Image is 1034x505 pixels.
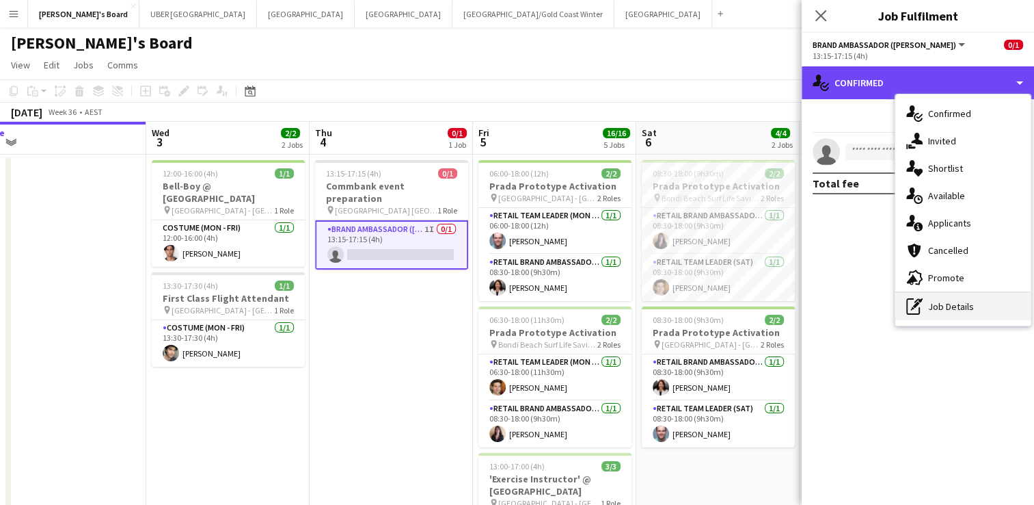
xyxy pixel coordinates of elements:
[478,354,631,401] app-card-role: RETAIL Team Leader (Mon - Fri)1/106:30-18:00 (11h30m)[PERSON_NAME]
[489,461,545,471] span: 13:00-17:00 (4h)
[448,140,466,150] div: 1 Job
[642,326,795,339] h3: Prada Prototype Activation
[489,315,564,325] span: 06:30-18:00 (11h30m)
[5,56,36,74] a: View
[448,128,467,138] span: 0/1
[478,180,631,192] h3: Prada Prototype Activation
[765,168,784,179] span: 2/2
[11,33,193,53] h1: [PERSON_NAME]'s Board
[813,177,859,190] div: Total fee
[73,59,94,71] span: Jobs
[452,1,614,27] button: [GEOGRAPHIC_DATA]/Gold Coast Winter
[152,220,305,267] app-card-role: Costume (Mon - Fri)1/112:00-16:00 (4h)[PERSON_NAME]
[478,208,631,255] app-card-role: RETAIL Team Leader (Mon - Fri)1/106:00-18:00 (12h)[PERSON_NAME]
[771,128,790,138] span: 4/4
[107,59,138,71] span: Comms
[765,315,784,325] span: 2/2
[498,339,597,350] span: Bondi Beach Surf Life Saving Club
[152,272,305,367] app-job-card: 13:30-17:30 (4h)1/1First Class Flight Attendant [GEOGRAPHIC_DATA] - [GEOGRAPHIC_DATA]1 RoleCostum...
[152,180,305,205] h3: Bell-Boy @ [GEOGRAPHIC_DATA]
[895,209,1031,237] div: Applicants
[642,401,795,448] app-card-role: RETAIL Team Leader (Sat)1/108:30-18:00 (9h30m)[PERSON_NAME]
[172,305,274,315] span: [GEOGRAPHIC_DATA] - [GEOGRAPHIC_DATA]
[355,1,452,27] button: [GEOGRAPHIC_DATA]
[274,205,294,216] span: 1 Role
[476,134,489,150] span: 5
[802,7,1034,25] h3: Job Fulfilment
[601,315,621,325] span: 2/2
[152,160,305,267] app-job-card: 12:00-16:00 (4h)1/1Bell-Boy @ [GEOGRAPHIC_DATA] [GEOGRAPHIC_DATA] - [GEOGRAPHIC_DATA]1 RoleCostum...
[172,205,274,216] span: [GEOGRAPHIC_DATA] - [GEOGRAPHIC_DATA]
[478,307,631,448] app-job-card: 06:30-18:00 (11h30m)2/2Prada Prototype Activation Bondi Beach Surf Life Saving Club2 RolesRETAIL ...
[478,127,489,139] span: Fri
[895,264,1031,292] div: Promote
[152,320,305,367] app-card-role: Costume (Mon - Fri)1/113:30-17:30 (4h)[PERSON_NAME]
[11,59,30,71] span: View
[601,461,621,471] span: 3/3
[163,168,218,179] span: 12:00-16:00 (4h)
[275,168,294,179] span: 1/1
[640,134,657,150] span: 6
[45,107,79,117] span: Week 36
[603,128,630,138] span: 16/16
[315,220,468,270] app-card-role: Brand Ambassador ([PERSON_NAME])1I0/113:15-17:15 (4h)
[642,354,795,401] app-card-role: RETAIL Brand Ambassador ([DATE])1/108:30-18:00 (9h30m)[PERSON_NAME]
[152,292,305,305] h3: First Class Flight Attendant
[642,180,795,192] h3: Prada Prototype Activation
[802,66,1034,99] div: Confirmed
[772,140,793,150] div: 2 Jobs
[274,305,294,315] span: 1 Role
[313,134,332,150] span: 4
[478,473,631,497] h3: 'Exercise Instructor' @ [GEOGRAPHIC_DATA]
[761,193,784,203] span: 2 Roles
[315,127,332,139] span: Thu
[68,56,99,74] a: Jobs
[85,107,103,117] div: AEST
[761,339,784,350] span: 2 Roles
[282,140,303,150] div: 2 Jobs
[895,127,1031,155] div: Invited
[478,255,631,301] app-card-role: RETAIL Brand Ambassador (Mon - Fri)1/108:30-18:00 (9h30m)[PERSON_NAME]
[813,40,956,50] span: Brand Ambassador (Mon - Fri)
[44,59,59,71] span: Edit
[642,307,795,448] app-job-card: 08:30-18:00 (9h30m)2/2Prada Prototype Activation [GEOGRAPHIC_DATA] - [GEOGRAPHIC_DATA]2 RolesRETA...
[895,182,1031,209] div: Available
[11,105,42,119] div: [DATE]
[139,1,257,27] button: UBER [GEOGRAPHIC_DATA]
[813,51,1023,61] div: 13:15-17:15 (4h)
[257,1,355,27] button: [GEOGRAPHIC_DATA]
[642,208,795,255] app-card-role: RETAIL Brand Ambassador ([DATE])1/108:30-18:00 (9h30m)[PERSON_NAME]
[478,326,631,339] h3: Prada Prototype Activation
[478,401,631,448] app-card-role: RETAIL Brand Ambassador (Mon - Fri)1/108:30-18:00 (9h30m)[PERSON_NAME]
[489,168,549,179] span: 06:00-18:00 (12h)
[38,56,65,74] a: Edit
[438,168,457,179] span: 0/1
[895,293,1031,320] div: Job Details
[662,339,761,350] span: [GEOGRAPHIC_DATA] - [GEOGRAPHIC_DATA]
[275,281,294,291] span: 1/1
[478,160,631,301] app-job-card: 06:00-18:00 (12h)2/2Prada Prototype Activation [GEOGRAPHIC_DATA] - [GEOGRAPHIC_DATA]2 RolesRETAIL...
[498,193,597,203] span: [GEOGRAPHIC_DATA] - [GEOGRAPHIC_DATA]
[281,128,300,138] span: 2/2
[315,180,468,205] h3: Commbank event preparation
[603,140,629,150] div: 5 Jobs
[28,1,139,27] button: [PERSON_NAME]'s Board
[642,160,795,301] app-job-card: 08:30-18:00 (9h30m)2/2Prada Prototype Activation Bondi Beach Surf Life Saving Club2 RolesRETAIL B...
[102,56,144,74] a: Comms
[597,193,621,203] span: 2 Roles
[150,134,169,150] span: 3
[895,100,1031,127] div: Confirmed
[1004,40,1023,50] span: 0/1
[895,155,1031,182] div: Shortlist
[653,168,724,179] span: 08:30-18:00 (9h30m)
[895,237,1031,264] div: Cancelled
[315,160,468,270] app-job-card: 13:15-17:15 (4h)0/1Commbank event preparation [GEOGRAPHIC_DATA] [GEOGRAPHIC_DATA]1 RoleBrand Amba...
[163,281,218,291] span: 13:30-17:30 (4h)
